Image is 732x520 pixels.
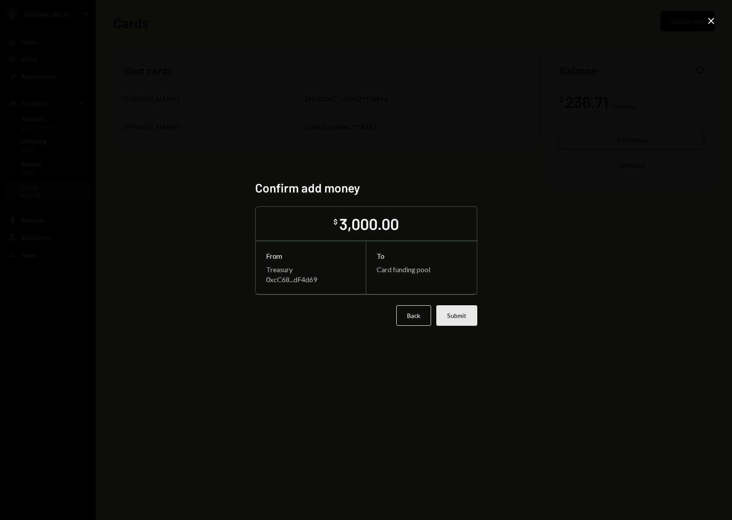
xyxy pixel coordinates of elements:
button: Back [396,305,431,326]
div: 0xcC68...dF4d69 [266,275,355,284]
div: 3,000.00 [339,214,399,233]
div: To [377,252,466,260]
div: Card funding pool [377,265,466,274]
button: Submit [436,305,477,326]
div: Treasury [266,265,355,274]
h2: Confirm add money [255,179,477,196]
div: From [266,252,355,260]
div: $ [334,217,337,226]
